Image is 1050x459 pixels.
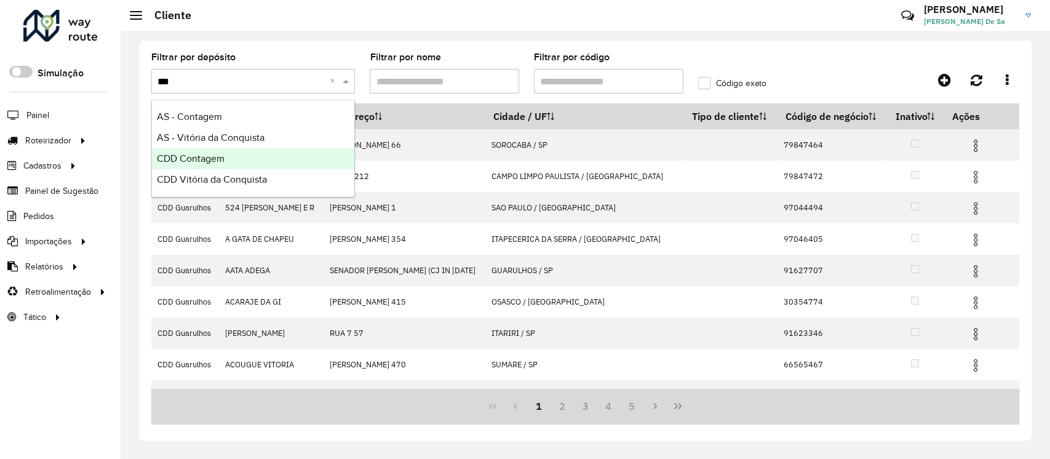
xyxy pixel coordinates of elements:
span: CDD Vitória da Conquista [157,174,267,185]
h3: [PERSON_NAME] [924,4,1016,15]
th: Código de negócio [777,103,886,129]
td: 97044494 [777,192,886,223]
td: ACARAJE DA GI [219,286,323,317]
th: Ações [944,103,1017,129]
th: Endereço [323,103,485,129]
span: Relatórios [25,260,63,273]
td: CDD Guarulhos [151,317,219,349]
td: ACOUGUE VITORIA [219,349,323,380]
button: 5 [620,394,643,418]
label: Simulação [38,66,84,81]
span: Importações [25,235,72,248]
span: Pedidos [23,210,54,223]
label: Filtrar por depósito [151,50,236,65]
span: Retroalimentação [25,285,91,298]
td: 30354774 [777,286,886,317]
h2: Cliente [142,9,191,22]
td: [PERSON_NAME] [219,317,323,349]
td: 63462159 [777,380,886,412]
td: [PERSON_NAME] 1 [323,192,485,223]
a: Contato Rápido [894,2,921,29]
ng-dropdown-panel: Options list [151,100,355,198]
td: [PERSON_NAME] 66 [323,129,485,161]
label: Filtrar por nome [370,50,440,65]
td: CDD Guarulhos [151,349,219,380]
td: SAO PAULO / [GEOGRAPHIC_DATA] [485,192,683,223]
td: CDD Guarulhos [151,255,219,286]
th: Cidade / UF [485,103,683,129]
button: 2 [551,394,574,418]
td: SOROCABA / SP [485,129,683,161]
th: Inativo [886,103,944,129]
td: 79847472 [777,161,886,192]
label: Filtrar por código [534,50,610,65]
td: 524 [PERSON_NAME] E R [219,192,323,223]
td: 91627707 [777,255,886,286]
span: AS - Contagem [157,111,222,122]
span: Painel de Sugestão [25,185,98,198]
label: Código exato [698,77,766,90]
td: [PERSON_NAME] 51 [323,380,485,412]
td: CDD Guarulhos [151,286,219,317]
span: Clear all [329,74,340,89]
span: Cadastros [23,159,62,172]
td: OSASCO / [GEOGRAPHIC_DATA] [485,286,683,317]
td: CDD Guarulhos [151,380,219,412]
td: [PERSON_NAME] 470 [323,349,485,380]
td: SAO BERNARDO DO CAMPO / [GEOGRAPHIC_DATA] [485,380,683,412]
button: 3 [574,394,597,418]
td: SUMARE / SP [485,349,683,380]
span: Painel [26,109,49,122]
td: CDD Guarulhos [151,192,219,223]
span: AS - Vitória da Conquista [157,132,264,143]
td: ITARIRI / SP [485,317,683,349]
td: CDD Guarulhos [151,223,219,255]
td: SENADOR [PERSON_NAME] (CJ IN [DATE] [323,255,485,286]
td: [PERSON_NAME] 415 [323,286,485,317]
button: Next Page [643,394,667,418]
td: AATA ADEGA [219,255,323,286]
td: ADEGA - POINT SETTI [219,380,323,412]
button: 1 [527,394,551,418]
td: SUICA 212 [323,161,485,192]
td: 66565467 [777,349,886,380]
td: 91623346 [777,317,886,349]
td: CAMPO LIMPO PAULISTA / [GEOGRAPHIC_DATA] [485,161,683,192]
td: 97046405 [777,223,886,255]
span: Tático [23,311,46,324]
button: Last Page [666,394,690,418]
span: CDD Contagem [157,153,225,164]
th: Tipo de cliente [684,103,777,129]
button: 4 [597,394,620,418]
td: A GATA DE CHAPEU [219,223,323,255]
td: [PERSON_NAME] 354 [323,223,485,255]
td: RUA 7 57 [323,317,485,349]
td: ITAPECERICA DA SERRA / [GEOGRAPHIC_DATA] [485,223,683,255]
span: [PERSON_NAME] De Sa [924,16,1016,27]
td: 79847464 [777,129,886,161]
span: Roteirizador [25,134,71,147]
td: GUARULHOS / SP [485,255,683,286]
